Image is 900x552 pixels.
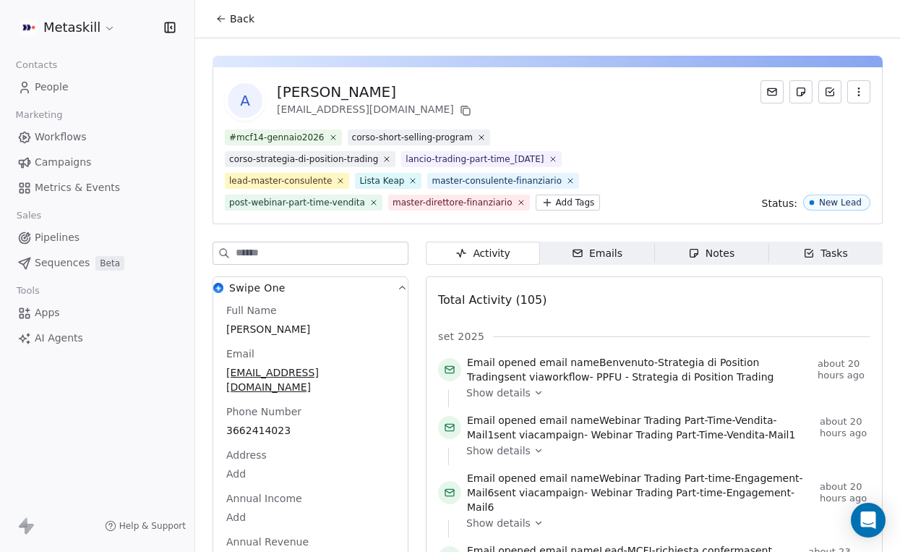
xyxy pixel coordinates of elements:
span: Email [223,347,257,361]
a: Show details [466,443,860,458]
img: AVATAR%20METASKILL%20-%20Colori%20Positivo.png [20,19,38,36]
a: Metrics & Events [12,176,183,200]
span: Phone Number [223,404,304,419]
span: set 2025 [438,329,484,344]
div: Open Intercom Messenger [851,503,886,538]
a: AI Agents [12,326,183,350]
span: Back [230,12,254,26]
span: Webinar Trading Part-time-Engagement-Mail6 [467,472,803,498]
span: Sales [10,205,48,226]
span: Webinar Trading Part-time-Engagement-Mail6 [467,487,794,513]
div: [PERSON_NAME] [277,82,474,102]
div: Lista Keap [359,174,404,187]
a: Help & Support [105,520,186,532]
span: AI Agents [35,331,83,346]
div: master-consulente-finanziario [432,174,562,187]
div: Emails [572,246,622,261]
span: Webinar Trading Part-Time-Vendita-Mail1 [467,415,777,441]
span: Apps [35,305,60,320]
button: Metaskill [17,15,119,40]
span: email name sent via campaign - [467,471,814,514]
span: People [35,80,69,95]
div: Tasks [803,246,848,261]
span: [EMAIL_ADDRESS][DOMAIN_NAME] [226,365,395,394]
span: [PERSON_NAME] [226,322,395,336]
a: Workflows [12,125,183,149]
span: Full Name [223,303,280,318]
span: Help & Support [119,520,186,532]
span: email name sent via campaign - [467,413,814,442]
span: about 20 hours ago [820,416,870,439]
button: Back [207,6,263,32]
div: post-webinar-part-time-vendita [229,196,365,209]
span: Email opened [467,357,536,368]
span: Total Activity (105) [438,293,547,307]
span: 3662414023 [226,423,395,438]
span: Email opened [467,472,536,484]
span: Show details [466,386,531,400]
span: Benvenuto-Strategia di Position Trading [467,357,759,383]
span: Contacts [9,54,64,76]
span: email name sent via workflow - [467,355,812,384]
div: master-direttore-finanziario [393,196,513,209]
a: Show details [466,516,860,530]
div: #mcf14-gennaio2026 [229,131,325,144]
span: Add [226,510,395,525]
div: lancio-trading-part-time_[DATE] [406,153,544,166]
span: Pipelines [35,230,80,245]
span: Annual Income [223,491,305,506]
div: [EMAIL_ADDRESS][DOMAIN_NAME] [277,102,474,119]
span: Workflows [35,129,87,145]
a: Campaigns [12,150,183,174]
span: Add [226,467,395,481]
span: Tools [10,280,46,302]
a: SequencesBeta [12,251,183,275]
span: Show details [466,443,531,458]
div: New Lead [819,198,862,208]
span: Status: [762,196,797,211]
a: People [12,75,183,99]
a: Show details [466,386,860,400]
span: Swipe One [229,281,286,295]
span: Sequences [35,255,90,271]
span: Campaigns [35,155,91,170]
span: about 20 hours ago [818,358,870,381]
span: PPFU - Strategia di Position Trading [596,371,773,383]
button: Swipe OneSwipe One [213,277,408,303]
span: Address [223,448,270,462]
span: A [228,83,262,118]
a: Apps [12,301,183,325]
span: Beta [95,256,124,271]
span: Marketing [9,104,69,126]
button: Add Tags [536,195,601,211]
div: Notes [688,246,734,261]
img: Swipe One [213,283,223,293]
span: Annual Revenue [223,535,312,549]
span: about 20 hours ago [820,481,870,504]
span: Show details [466,516,531,530]
span: Metaskill [43,18,100,37]
span: Webinar Trading Part-Time-Vendita-Mail1 [591,429,795,441]
span: Email opened [467,415,536,426]
div: corso-strategia-di-position-trading [229,153,378,166]
div: corso-short-selling-program [352,131,473,144]
span: Metrics & Events [35,180,120,195]
a: Pipelines [12,226,183,250]
div: lead-master-consulente [229,174,332,187]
